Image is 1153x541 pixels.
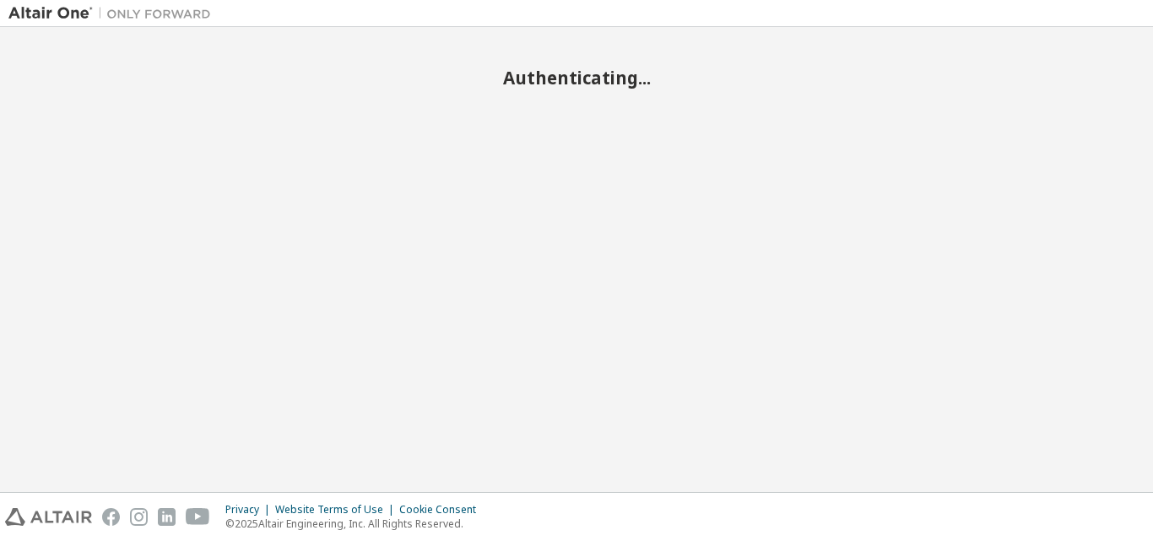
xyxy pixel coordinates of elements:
h2: Authenticating... [8,67,1145,89]
img: facebook.svg [102,508,120,526]
img: instagram.svg [130,508,148,526]
div: Cookie Consent [399,503,486,517]
img: linkedin.svg [158,508,176,526]
img: youtube.svg [186,508,210,526]
img: Altair One [8,5,219,22]
p: © 2025 Altair Engineering, Inc. All Rights Reserved. [225,517,486,531]
div: Website Terms of Use [275,503,399,517]
img: altair_logo.svg [5,508,92,526]
div: Privacy [225,503,275,517]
